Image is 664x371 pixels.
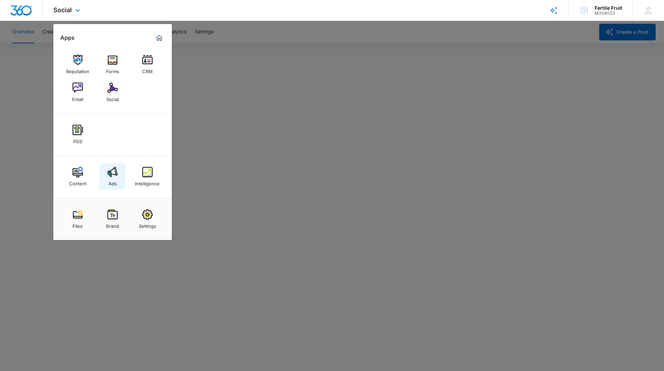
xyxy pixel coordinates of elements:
a: POS [64,121,91,148]
a: Brand [99,206,126,232]
a: CRM [134,51,161,78]
div: Email [72,93,83,102]
a: Files [64,206,91,232]
div: Ads [108,177,117,186]
div: Files [72,220,83,229]
h2: Apps [60,34,75,41]
div: Reputation [66,65,89,74]
a: Content [64,163,91,190]
div: Settings [139,220,156,229]
div: Social [106,93,119,102]
div: CRM [142,65,153,74]
a: Marketing 360® Dashboard [154,32,165,44]
div: Brand [106,220,119,229]
a: Reputation [64,51,91,78]
a: Social [99,79,126,106]
a: Ads [99,163,126,190]
a: Email [64,79,91,106]
div: Forms [106,65,119,74]
div: Content [69,177,86,186]
div: POS [73,135,82,144]
div: account id [595,11,622,16]
div: Intelligence [135,177,160,186]
a: Settings [134,206,161,232]
div: account name [595,5,622,11]
span: Social [53,6,72,14]
a: Intelligence [134,163,161,190]
a: Forms [99,51,126,78]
